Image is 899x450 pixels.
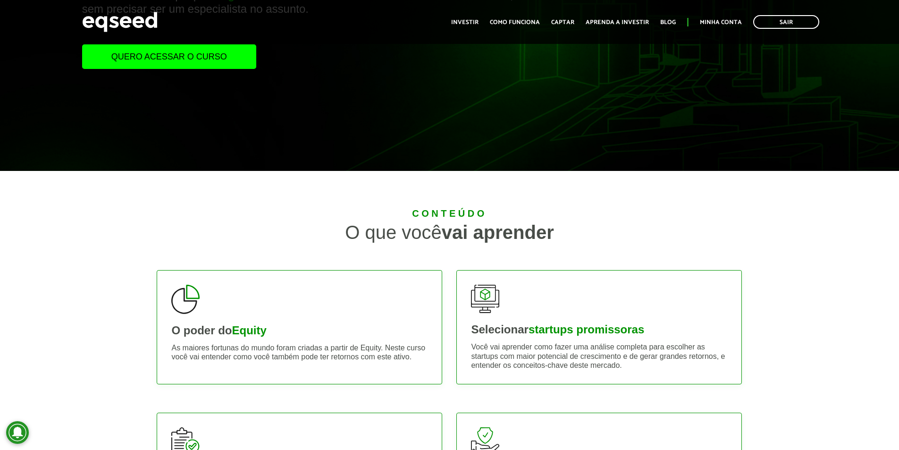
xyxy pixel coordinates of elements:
[442,222,554,243] strong: vai aprender
[232,324,266,337] strong: Equity
[551,19,574,25] a: Captar
[753,15,819,29] a: Sair
[82,9,158,34] img: EqSeed
[660,19,676,25] a: Blog
[471,324,727,335] div: Selecionar
[471,285,499,313] img: startups-promissoras.svg
[82,44,256,69] a: Quero acessar o curso
[157,209,742,218] div: Conteúdo
[171,343,428,361] p: As maiores fortunas do mundo foram criadas a partir de Equity. Neste curso você vai entender como...
[157,223,742,242] div: O que você
[490,19,540,25] a: Como funciona
[471,342,727,370] p: Você vai aprender como fazer uma análise completa para escolher as startups com maior potencial d...
[529,323,644,336] strong: startups promissoras
[451,19,479,25] a: Investir
[700,19,742,25] a: Minha conta
[586,19,649,25] a: Aprenda a investir
[171,285,200,314] img: poder-equity.svg
[171,325,428,336] div: O poder do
